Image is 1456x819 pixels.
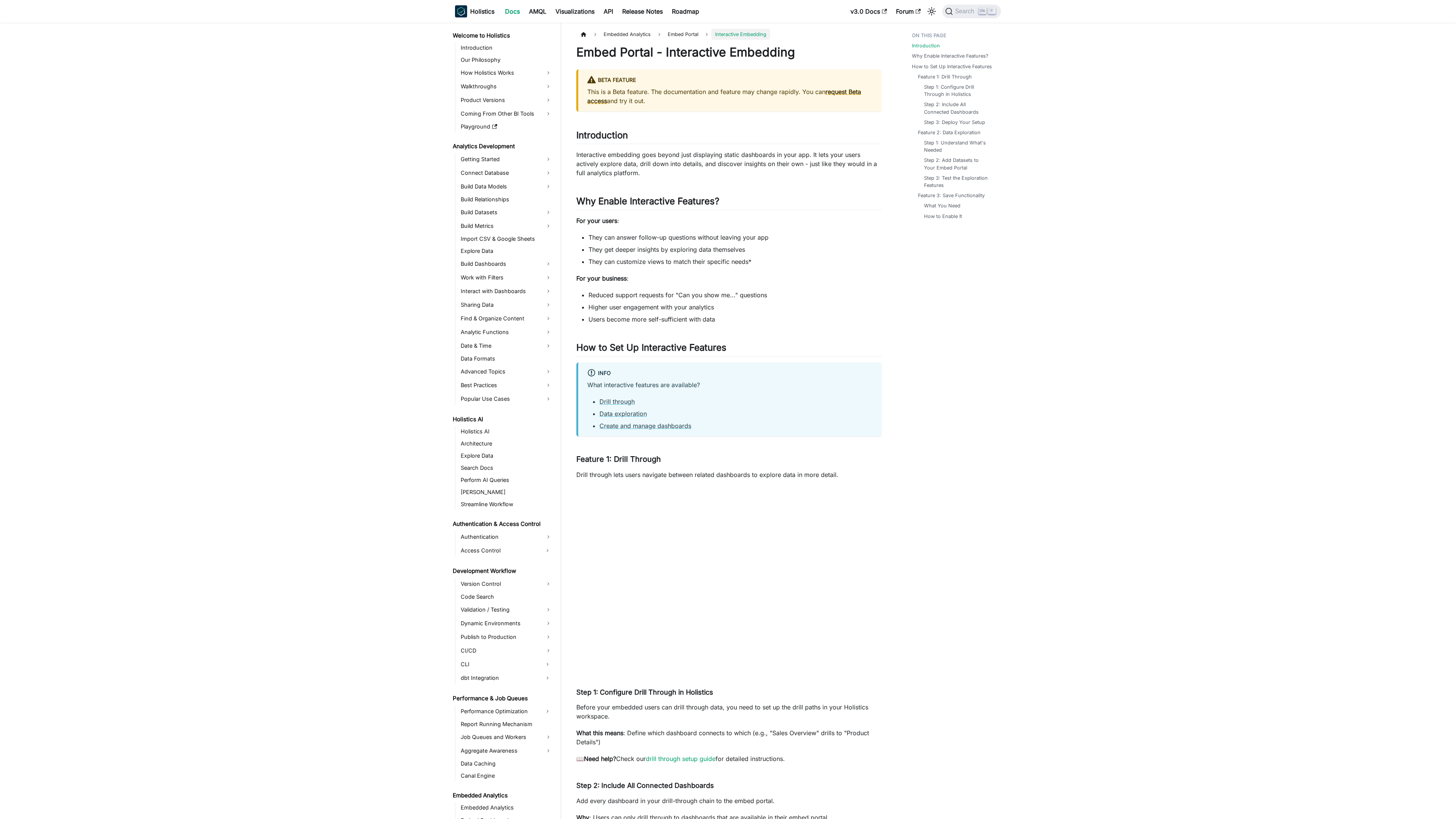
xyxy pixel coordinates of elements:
[458,463,554,473] a: Search Docs
[588,315,882,324] li: Users become more self-sufficient with data
[599,422,691,430] a: Create and manage dashboards
[667,5,704,17] a: Roadmap
[576,217,617,224] strong: For your users
[458,438,554,449] a: Architecture
[576,781,882,790] h4: Step 2: Include All Connected Dashboards
[458,246,554,256] a: Explore Data
[588,290,882,300] li: Reduced support requests for "Can you show me..." questions
[599,5,618,17] a: API
[458,67,554,79] a: How Holistics Works
[458,312,554,325] a: Find & Organize Content
[450,693,554,704] a: Performance & Job Queues
[458,617,554,629] a: Dynamic Environments
[912,42,940,49] a: Introduction
[918,192,985,199] a: Feature 3: Save Functionality
[918,73,972,80] a: Feature 1: Drill Through
[924,101,990,115] a: Step 2: Include All Connected Dashboards
[458,258,554,270] a: Build Dashboards
[576,688,882,697] h4: Step 1: Configure Drill Through in Holistics
[587,380,872,389] p: What interactive features are available?
[458,658,541,670] a: CLI
[450,566,554,576] a: Development Workflow
[458,326,554,338] a: Analytic Functions
[924,157,990,171] a: Step 2: Add Datasets to Your Embed Portal
[458,80,554,93] a: Walkthroughs
[576,216,882,225] p: :
[458,604,554,616] a: Validation / Testing
[458,745,554,757] a: Aggregate Awareness
[576,455,882,464] h3: Feature 1: Drill Through
[587,75,872,85] div: BETA FEATURE
[926,5,938,17] button: Switch between dark and light mode (currently light mode)
[458,731,554,743] a: Job Queues and Workers
[447,23,561,819] nav: Docs sidebar
[576,45,882,60] h1: Embed Portal - Interactive Embedding
[458,206,554,218] a: Build Datasets
[450,790,554,801] a: Embedded Analytics
[618,5,667,17] a: Release Notes
[584,755,616,763] strong: Need help?
[924,139,990,154] a: Step 1: Understand What's Needed
[458,353,554,364] a: Data Formats
[541,672,554,684] button: Expand sidebar category 'dbt Integration'
[587,369,872,378] div: info
[576,487,882,670] iframe: YouTube video player
[458,299,554,311] a: Sharing Data
[988,8,996,14] kbd: K
[458,544,541,557] a: Access Control
[924,119,985,126] a: Step 3: Deploy Your Setup
[458,487,554,497] a: [PERSON_NAME]
[924,202,960,209] a: What You Need
[576,754,882,763] p: 📖 Check our for detailed instructions.
[455,5,467,17] img: Holistics
[924,174,990,189] a: Step 3: Test the Exploration Features
[588,233,882,242] li: They can answer follow-up questions without leaving your app
[458,167,554,179] a: Connect Database
[576,703,882,721] p: Before your embedded users can drill through data, you need to set up the drill paths in your Hol...
[455,5,494,17] a: HolisticsHolistics
[458,108,554,120] a: Coming From Other BI Tools
[458,271,554,284] a: Work with Filters
[458,578,554,590] a: Version Control
[458,450,554,461] a: Explore Data
[912,63,992,70] a: How to Set Up Interactive Features
[576,29,882,40] nav: Breadcrumbs
[458,705,541,717] a: Performance Optimization
[576,728,882,747] p: : Define which dashboard connects to which (e.g., "Sales Overview" drills to "Product Details")
[668,31,698,37] span: Embed Portal
[458,426,554,437] a: Holistics AI
[918,129,981,136] a: Feature 2: Data Exploration
[541,705,554,717] button: Expand sidebar category 'Performance Optimization'
[458,42,554,53] a: Introduction
[458,366,554,378] a: Advanced Topics
[470,7,494,16] b: Holistics
[450,30,554,41] a: Welcome to Holistics
[458,719,554,730] a: Report Running Mechanism
[576,470,882,479] p: Drill through lets users navigate between related dashboards to explore data in more detail.
[846,5,891,17] a: v3.0 Docs
[576,196,882,210] h2: Why Enable Interactive Features?
[458,180,554,193] a: Build Data Models
[587,88,861,105] a: request Beta access
[450,141,554,152] a: Analytics Development
[500,5,524,17] a: Docs
[458,194,554,205] a: Build Relationships
[458,393,554,405] a: Popular Use Cases
[541,544,554,557] button: Expand sidebar category 'Access Control'
[953,8,979,15] span: Search
[576,796,882,805] p: Add every dashboard in your drill-through chain to the embed portal.
[924,83,990,98] a: Step 1: Configure Drill Through in Holistics
[599,410,647,417] a: Data exploration
[664,29,702,40] a: Embed Portal
[458,631,554,643] a: Publish to Production
[458,340,554,352] a: Date & Time
[600,29,654,40] span: Embedded Analytics
[587,87,872,105] p: This is a Beta feature. The documentation and feature may change rapidly. You can and try it out.
[458,645,554,657] a: CI/CD
[576,130,882,144] h2: Introduction
[912,52,988,60] a: Why Enable Interactive Features?
[942,5,1001,18] button: Search (Ctrl+K)
[458,55,554,65] a: Our Philosophy
[551,5,599,17] a: Visualizations
[458,475,554,485] a: Perform AI Queries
